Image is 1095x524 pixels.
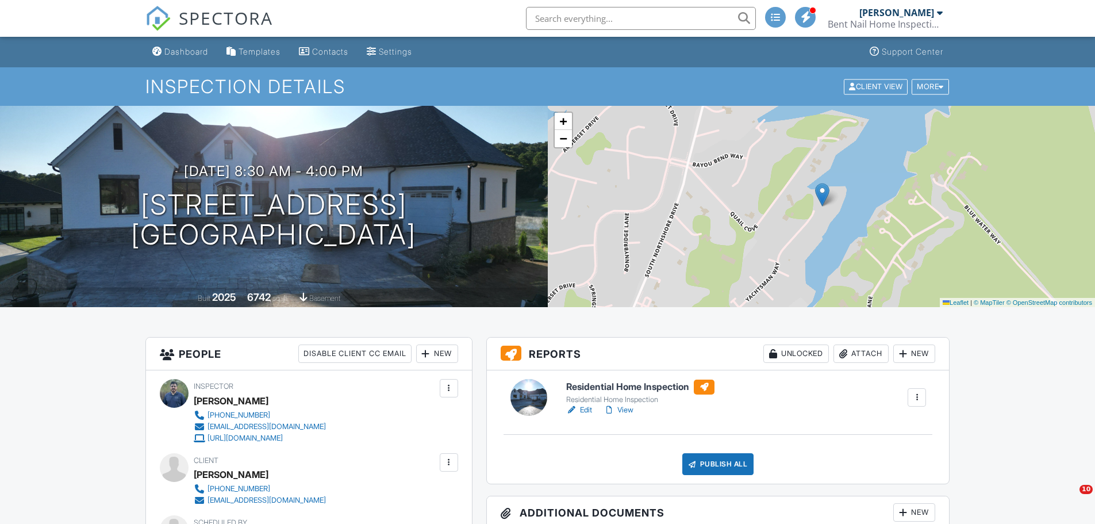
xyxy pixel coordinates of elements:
[604,404,633,416] a: View
[559,114,567,128] span: +
[208,411,270,420] div: [PHONE_NUMBER]
[828,18,943,30] div: Bent Nail Home Inspection Services
[208,496,326,505] div: [EMAIL_ADDRESS][DOMAIN_NAME]
[815,183,829,206] img: Marker
[893,345,935,363] div: New
[179,6,273,30] span: SPECTORA
[833,345,889,363] div: Attach
[379,47,412,56] div: Settings
[970,299,972,306] span: |
[555,130,572,147] a: Zoom out
[145,77,950,97] h1: Inspection Details
[212,291,236,303] div: 2025
[194,392,268,410] div: [PERSON_NAME]
[865,41,948,63] a: Support Center
[1056,485,1084,512] iframe: Intercom live chat
[555,113,572,130] a: Zoom in
[309,294,340,303] span: basement
[294,41,353,63] a: Contacts
[487,338,950,370] h3: Reports
[298,345,412,363] div: Disable Client CC Email
[1006,299,1092,306] a: © OpenStreetMap contributors
[222,41,285,63] a: Templates
[682,453,754,475] div: Publish All
[843,82,910,90] a: Client View
[146,338,472,370] h3: People
[566,380,714,405] a: Residential Home Inspection Residential Home Inspection
[194,483,326,495] a: [PHONE_NUMBER]
[247,291,271,303] div: 6742
[416,345,458,363] div: New
[194,421,326,433] a: [EMAIL_ADDRESS][DOMAIN_NAME]
[312,47,348,56] div: Contacts
[145,16,273,40] a: SPECTORA
[198,294,210,303] span: Built
[272,294,289,303] span: sq. ft.
[194,466,268,483] div: [PERSON_NAME]
[194,410,326,421] a: [PHONE_NUMBER]
[164,47,208,56] div: Dashboard
[974,299,1005,306] a: © MapTiler
[566,404,592,416] a: Edit
[526,7,756,30] input: Search everything...
[859,7,934,18] div: [PERSON_NAME]
[559,131,567,146] span: −
[893,503,935,522] div: New
[148,41,213,63] a: Dashboard
[362,41,417,63] a: Settings
[763,345,829,363] div: Unlocked
[131,190,416,251] h1: [STREET_ADDRESS] [GEOGRAPHIC_DATA]
[194,495,326,506] a: [EMAIL_ADDRESS][DOMAIN_NAME]
[566,395,714,404] div: Residential Home Inspection
[184,163,363,179] h3: [DATE] 8:30 am - 4:00 pm
[194,382,233,391] span: Inspector
[208,484,270,494] div: [PHONE_NUMBER]
[208,434,283,443] div: [URL][DOMAIN_NAME]
[239,47,281,56] div: Templates
[1079,485,1093,494] span: 10
[145,6,171,31] img: The Best Home Inspection Software - Spectora
[194,433,326,444] a: [URL][DOMAIN_NAME]
[943,299,969,306] a: Leaflet
[208,422,326,431] div: [EMAIL_ADDRESS][DOMAIN_NAME]
[912,79,949,94] div: More
[844,79,908,94] div: Client View
[882,47,943,56] div: Support Center
[566,380,714,395] h6: Residential Home Inspection
[194,456,218,465] span: Client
